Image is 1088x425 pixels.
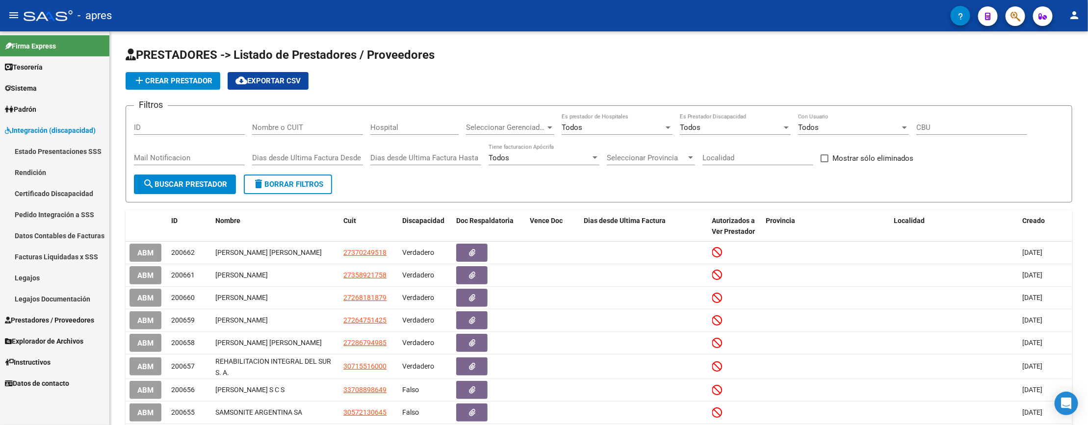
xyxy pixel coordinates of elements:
span: Verdadero [402,271,434,279]
span: Creado [1022,217,1045,225]
button: ABM [130,311,161,329]
span: Tesorería [5,62,43,73]
span: Prestadores / Proveedores [5,315,94,325]
button: Exportar CSV [228,72,309,90]
span: Verdadero [402,316,434,324]
span: 200662 [171,249,195,256]
datatable-header-cell: Autorizados a Ver Prestador [708,210,762,243]
mat-icon: cloud_download [235,75,247,86]
span: PRESTADORES -> Listado de Prestadores / Proveedores [126,48,435,62]
datatable-header-cell: Dias desde Ultima Factura [580,210,708,243]
span: Borrar Filtros [253,180,323,189]
span: [DATE] [1022,316,1042,324]
span: ABM [137,408,154,417]
span: Todos [680,123,700,132]
div: Open Intercom Messenger [1055,392,1078,415]
span: ABM [137,339,154,348]
h3: Filtros [134,98,168,112]
span: Buscar Prestador [143,180,227,189]
span: Dias desde Ultima Factura [584,217,666,225]
span: 27264751425 [343,316,387,324]
span: Localidad [894,217,925,225]
span: ABM [137,386,154,395]
span: 30572130645 [343,408,387,416]
div: [PERSON_NAME] [215,315,336,326]
span: 27286794985 [343,339,387,347]
button: ABM [130,266,161,284]
span: 200661 [171,271,195,279]
span: Verdadero [402,362,434,370]
span: ABM [137,249,154,257]
span: Todos [798,123,819,132]
span: Integración (discapacidad) [5,125,96,136]
button: ABM [130,244,161,262]
span: 200660 [171,294,195,301]
div: REHABILITACION INTEGRAL DEL SUR S. A. [215,356,336,376]
div: [PERSON_NAME] [215,292,336,303]
button: ABM [130,289,161,307]
span: Firma Express [5,41,56,51]
button: ABM [130,334,161,352]
span: Crear Prestador [133,76,212,85]
mat-icon: search [143,178,155,190]
span: 200656 [171,386,195,394]
mat-icon: add [133,75,145,86]
span: ABM [137,316,154,325]
span: Provincia [766,217,796,225]
span: [DATE] [1022,249,1042,256]
div: [PERSON_NAME] [PERSON_NAME] [215,337,336,349]
button: ABM [130,403,161,422]
span: Verdadero [402,339,434,347]
datatable-header-cell: Discapacidad [398,210,452,243]
span: Falso [402,386,419,394]
datatable-header-cell: Cuit [339,210,398,243]
span: 33708898649 [343,386,387,394]
span: ID [171,217,178,225]
span: 200655 [171,408,195,416]
button: Buscar Prestador [134,175,236,194]
datatable-header-cell: Vence Doc [526,210,580,243]
span: 27268181879 [343,294,387,301]
span: - apres [78,5,112,26]
span: Nombre [215,217,240,225]
button: Borrar Filtros [244,175,332,194]
datatable-header-cell: ID [167,210,211,243]
span: ABM [137,362,154,371]
span: [DATE] [1022,271,1042,279]
span: Verdadero [402,294,434,301]
span: 27358921758 [343,271,387,279]
span: Padrón [5,104,36,115]
span: Discapacidad [402,217,444,225]
span: [DATE] [1022,339,1042,347]
button: ABM [130,357,161,375]
span: Vence Doc [530,217,563,225]
button: Crear Prestador [126,72,220,90]
span: 200659 [171,316,195,324]
datatable-header-cell: Doc Respaldatoria [452,210,526,243]
div: [PERSON_NAME] [215,270,336,281]
span: Datos de contacto [5,378,69,389]
span: ABM [137,294,154,302]
span: Todos [489,153,509,162]
span: Seleccionar Gerenciador [466,123,545,132]
datatable-header-cell: Provincia [762,210,890,243]
span: Sistema [5,83,37,94]
span: [DATE] [1022,386,1042,394]
span: 200657 [171,362,195,370]
span: Autorizados a Ver Prestador [712,217,755,236]
span: Cuit [343,217,356,225]
datatable-header-cell: Nombre [211,210,339,243]
span: Exportar CSV [235,76,301,85]
span: ABM [137,271,154,280]
span: [DATE] [1022,294,1042,301]
button: ABM [130,381,161,399]
span: Verdadero [402,249,434,256]
datatable-header-cell: Creado [1018,210,1072,243]
span: Seleccionar Provincia [607,153,686,162]
span: [DATE] [1022,362,1042,370]
div: SAMSONITE ARGENTINA SA [215,407,336,418]
div: [PERSON_NAME] S C S [215,384,336,396]
span: Falso [402,408,419,416]
span: Explorador de Archivos [5,336,83,347]
datatable-header-cell: Localidad [890,210,1018,243]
